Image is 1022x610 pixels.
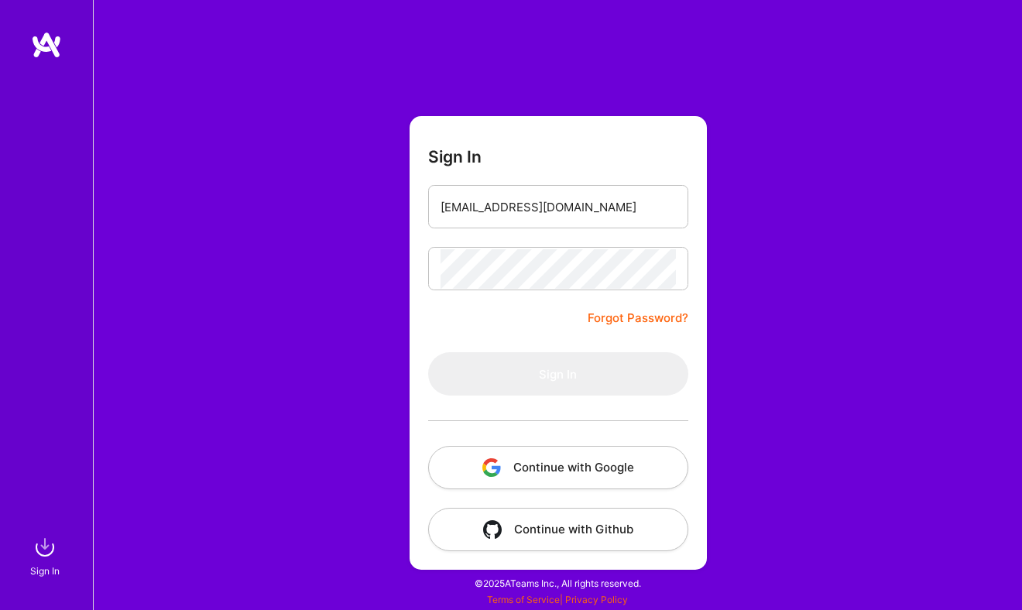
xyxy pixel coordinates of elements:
[31,31,62,59] img: logo
[29,532,60,563] img: sign in
[483,520,502,539] img: icon
[588,309,688,327] a: Forgot Password?
[428,508,688,551] button: Continue with Github
[487,594,628,605] span: |
[30,563,60,579] div: Sign In
[428,446,688,489] button: Continue with Google
[428,352,688,396] button: Sign In
[487,594,560,605] a: Terms of Service
[482,458,501,477] img: icon
[428,147,482,166] h3: Sign In
[441,187,676,227] input: Email...
[33,532,60,579] a: sign inSign In
[565,594,628,605] a: Privacy Policy
[93,564,1022,602] div: © 2025 ATeams Inc., All rights reserved.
